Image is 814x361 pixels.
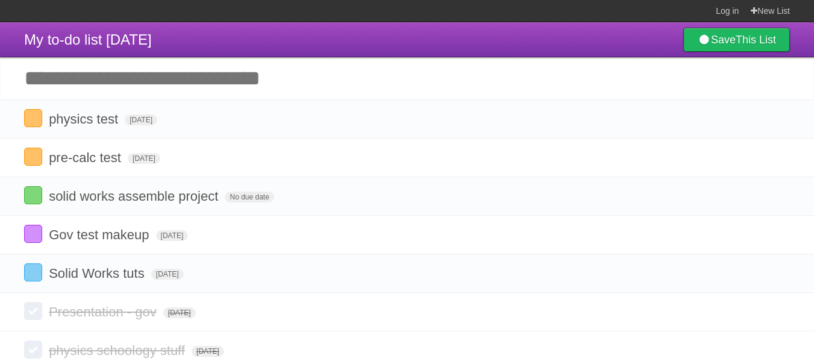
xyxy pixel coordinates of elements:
a: SaveThis List [683,28,790,52]
span: Gov test makeup [49,227,152,242]
label: Done [24,225,42,243]
span: physics schoology stuff [49,343,188,358]
label: Done [24,302,42,320]
span: pre-calc test [49,150,124,165]
label: Done [24,341,42,359]
label: Done [24,263,42,281]
span: No due date [225,192,274,202]
span: [DATE] [128,153,160,164]
b: This List [736,34,776,46]
label: Done [24,148,42,166]
span: My to-do list [DATE] [24,31,152,48]
span: [DATE] [192,346,224,357]
span: [DATE] [156,230,189,241]
label: Done [24,186,42,204]
span: physics test [49,111,121,127]
label: Done [24,109,42,127]
span: [DATE] [163,307,196,318]
span: Solid Works tuts [49,266,148,281]
span: [DATE] [151,269,184,280]
span: [DATE] [125,115,157,125]
span: solid works assemble project [49,189,221,204]
span: Presentation - gov [49,304,160,319]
